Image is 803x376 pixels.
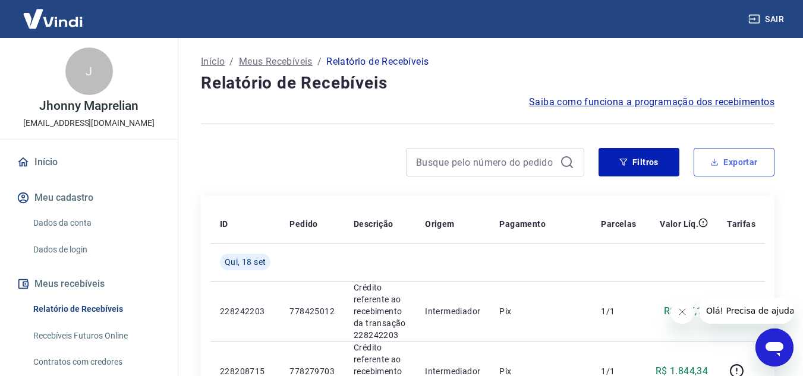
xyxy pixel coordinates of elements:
a: Dados de login [29,238,163,262]
p: Crédito referente ao recebimento da transação 228242203 [354,282,406,341]
p: Tarifas [727,218,755,230]
p: [EMAIL_ADDRESS][DOMAIN_NAME] [23,117,155,129]
button: Sair [746,8,789,30]
p: Relatório de Recebíveis [326,55,429,69]
p: Origem [425,218,454,230]
a: Saiba como funciona a programação dos recebimentos [529,95,774,109]
span: Olá! Precisa de ajuda? [7,8,100,18]
span: Qui, 18 set [225,256,266,268]
p: Jhonny Maprelian [39,100,138,112]
button: Meu cadastro [14,185,163,211]
p: 1/1 [601,305,636,317]
p: 228242203 [220,305,270,317]
p: / [317,55,322,69]
a: Meus Recebíveis [239,55,313,69]
img: Vindi [14,1,92,37]
iframe: Fechar mensagem [670,300,694,324]
p: Pix [499,305,582,317]
button: Filtros [599,148,679,176]
h4: Relatório de Recebíveis [201,71,774,95]
a: Início [201,55,225,69]
p: / [229,55,234,69]
p: 778425012 [289,305,335,317]
p: Valor Líq. [660,218,698,230]
div: J [65,48,113,95]
a: Relatório de Recebíveis [29,297,163,321]
p: Pedido [289,218,317,230]
button: Meus recebíveis [14,271,163,297]
iframe: Mensagem da empresa [699,298,793,324]
a: Recebíveis Futuros Online [29,324,163,348]
p: ID [220,218,228,230]
p: R$ 297,15 [664,304,708,318]
button: Exportar [694,148,774,176]
a: Dados da conta [29,211,163,235]
input: Busque pelo número do pedido [416,153,555,171]
p: Pagamento [499,218,546,230]
p: Intermediador [425,305,480,317]
p: Parcelas [601,218,636,230]
p: Descrição [354,218,393,230]
iframe: Botão para abrir a janela de mensagens [755,328,793,366]
a: Início [14,149,163,175]
a: Contratos com credores [29,350,163,374]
